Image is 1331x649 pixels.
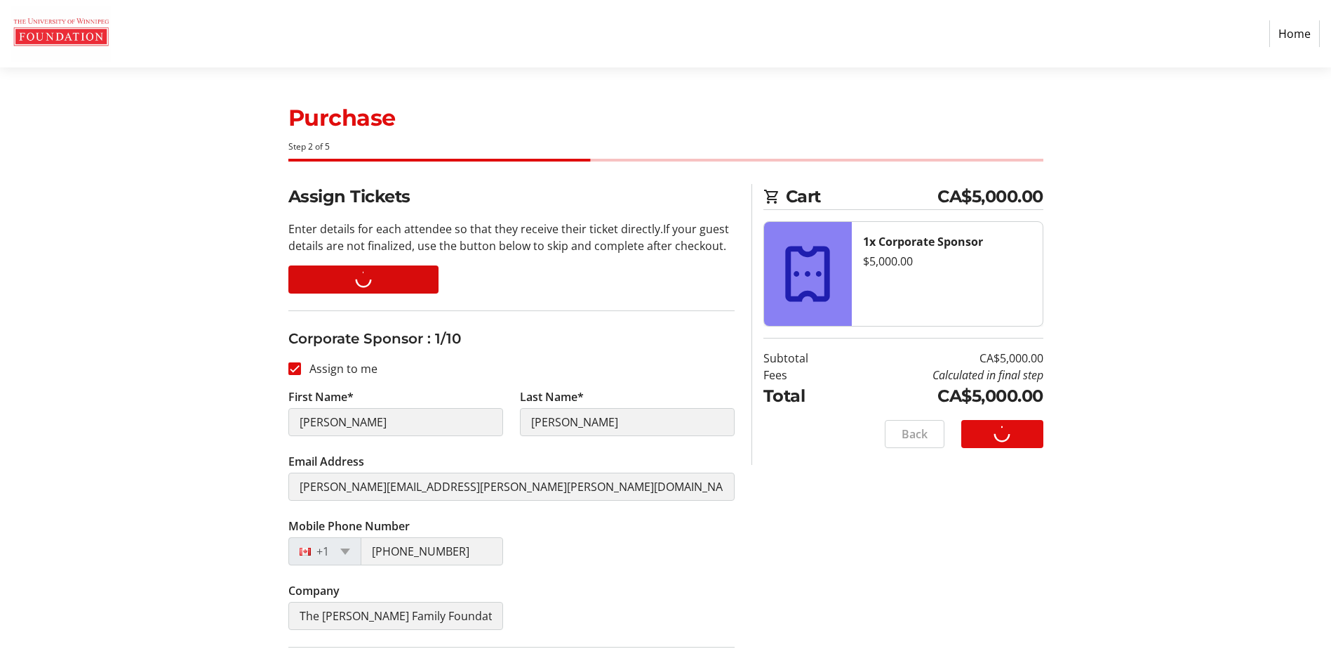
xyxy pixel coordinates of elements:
[288,453,364,470] label: Email Address
[786,184,938,209] span: Cart
[288,101,1043,135] h1: Purchase
[844,383,1043,409] td: CA$5,000.00
[520,388,584,405] label: Last Name*
[301,360,377,377] label: Assign to me
[844,367,1043,383] td: Calculated in final step
[288,184,735,209] h2: Assign Tickets
[863,253,1031,270] div: $5,000.00
[937,184,1043,209] span: CA$5,000.00
[288,221,735,254] p: Enter details for each attendee so that they receive their ticket directly. If your guest details...
[11,6,111,62] img: The U of W Foundation's Logo
[1269,20,1320,47] a: Home
[863,234,983,249] strong: 1x Corporate Sponsor
[288,140,1043,153] div: Step 2 of 5
[763,383,844,409] td: Total
[288,328,735,349] h3: Corporate Sponsor : 1/10
[763,367,844,383] td: Fees
[361,537,503,565] input: (506) 234-5678
[288,388,354,405] label: First Name*
[844,350,1043,367] td: CA$5,000.00
[288,582,340,599] label: Company
[288,518,410,535] label: Mobile Phone Number
[763,350,844,367] td: Subtotal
